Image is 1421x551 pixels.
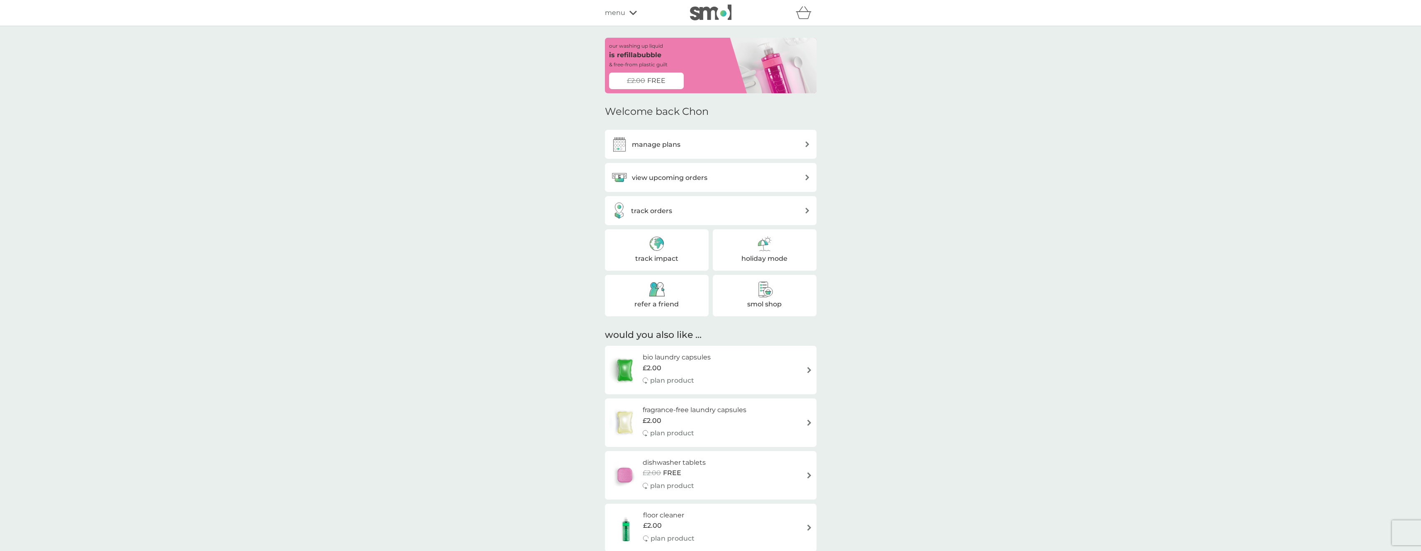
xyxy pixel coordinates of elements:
img: dishwasher tablets [609,461,641,490]
h3: smol shop [747,299,782,310]
a: view upcoming orders [605,163,817,192]
span: £2.00 [643,415,661,426]
img: arrow right [806,472,812,478]
a: track orders [605,196,817,225]
img: bio laundry capsules [609,356,641,385]
span: £2.00 [643,468,661,478]
a: manage plans [605,130,817,159]
p: plan product [650,481,694,491]
h3: refer a friend [634,299,679,310]
span: menu [605,7,625,18]
h3: view upcoming orders [632,172,707,183]
p: plan product [651,533,695,544]
h2: would you also like ... [605,329,817,342]
h6: dishwasher tablets [643,457,706,468]
h3: track impact [635,253,678,264]
p: our washing up liquid [609,42,663,50]
h3: track orders [631,206,672,216]
img: arrow right [806,420,812,426]
h6: fragrance-free laundry capsules [643,405,746,415]
img: arrow right [806,524,812,531]
h2: Welcome back Chon [605,106,709,118]
p: is refillabubble [609,50,661,61]
div: basket [796,5,817,21]
img: floor cleaner [609,513,643,542]
span: £2.00 [643,363,661,374]
span: £2.00 [627,75,645,86]
span: FREE [647,75,665,86]
h3: manage plans [632,139,680,150]
span: FREE [663,468,681,478]
img: fragrance-free laundry capsules [609,408,641,437]
p: plan product [650,375,694,386]
h6: floor cleaner [643,510,695,521]
img: smol [690,5,731,20]
h6: bio laundry capsules [643,352,711,363]
span: £2.00 [643,520,662,531]
img: arrow right [806,367,812,373]
h3: holiday mode [741,253,787,264]
p: & free-from plastic guilt [609,61,668,68]
p: plan product [650,428,694,439]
